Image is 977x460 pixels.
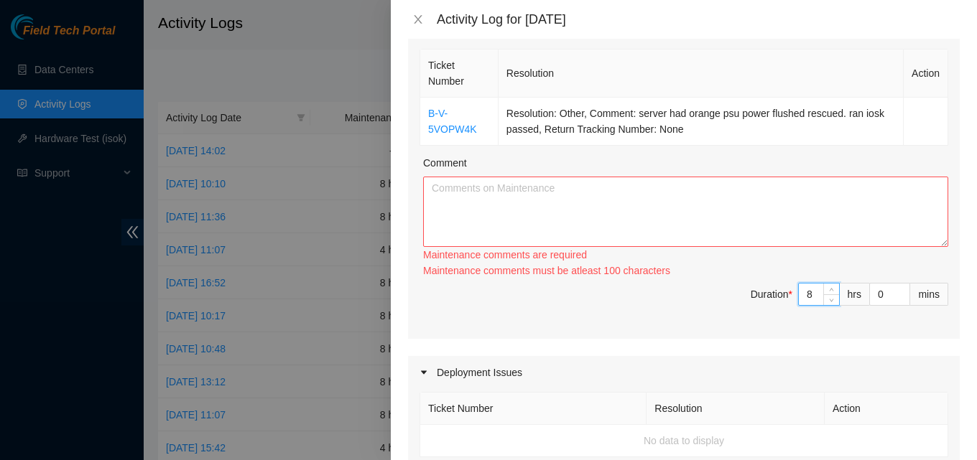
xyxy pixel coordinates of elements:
[499,50,904,98] th: Resolution
[423,155,467,171] label: Comment
[751,286,792,302] div: Duration
[840,283,870,306] div: hrs
[910,283,948,306] div: mins
[420,425,948,457] td: No data to display
[437,11,960,27] div: Activity Log for [DATE]
[423,177,948,247] textarea: Comment
[420,368,428,377] span: caret-right
[423,247,948,263] div: Maintenance comments are required
[647,393,825,425] th: Resolution
[412,14,424,25] span: close
[823,294,839,305] span: Decrease Value
[828,296,836,304] span: down
[420,393,647,425] th: Ticket Number
[408,13,428,27] button: Close
[828,286,836,294] span: up
[428,108,477,135] a: B-V-5VOPW4K
[904,50,948,98] th: Action
[825,393,948,425] th: Action
[423,263,948,278] div: Maintenance comments must be atleast 100 characters
[499,98,904,146] td: Resolution: Other, Comment: server had orange psu power flushed rescued. ran iosk passed, Return ...
[823,283,839,294] span: Increase Value
[420,50,499,98] th: Ticket Number
[408,356,960,389] div: Deployment Issues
